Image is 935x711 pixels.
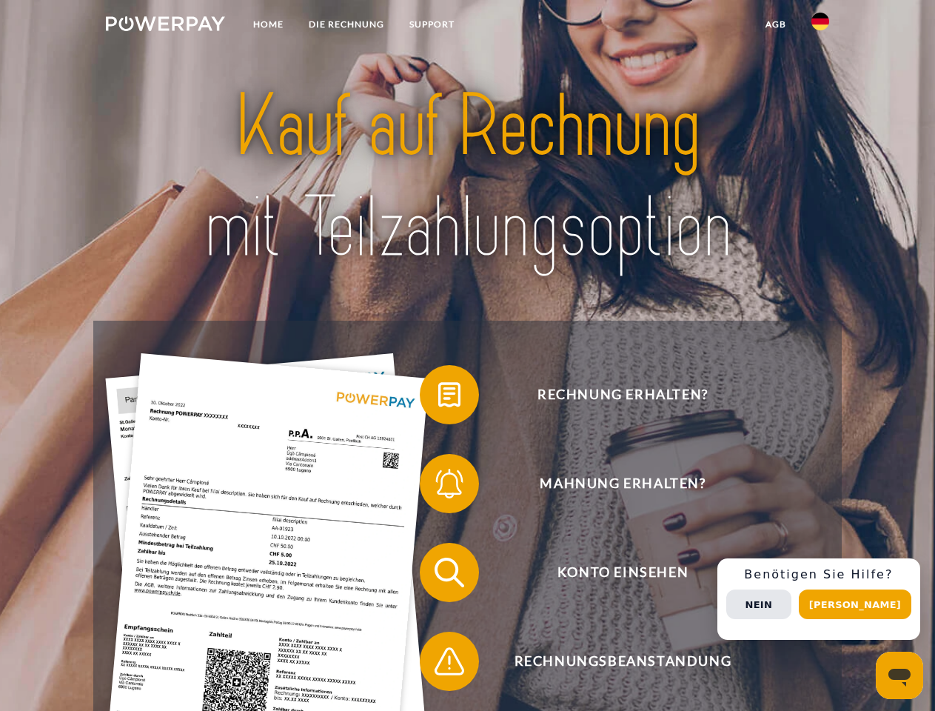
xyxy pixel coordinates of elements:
iframe: Schaltfläche zum Öffnen des Messaging-Fensters [876,652,923,699]
img: title-powerpay_de.svg [141,71,794,284]
img: qb_search.svg [431,554,468,591]
span: Rechnung erhalten? [441,365,804,424]
span: Konto einsehen [441,543,804,602]
img: qb_warning.svg [431,643,468,680]
button: [PERSON_NAME] [799,590,911,619]
button: Mahnung erhalten? [420,454,805,513]
span: Mahnung erhalten? [441,454,804,513]
button: Nein [726,590,791,619]
a: SUPPORT [397,11,467,38]
img: qb_bell.svg [431,465,468,502]
a: agb [753,11,799,38]
button: Rechnungsbeanstandung [420,632,805,691]
img: qb_bill.svg [431,376,468,413]
a: DIE RECHNUNG [296,11,397,38]
div: Schnellhilfe [717,558,920,640]
img: de [811,13,829,30]
span: Rechnungsbeanstandung [441,632,804,691]
h3: Benötigen Sie Hilfe? [726,567,911,582]
a: Home [241,11,296,38]
button: Rechnung erhalten? [420,365,805,424]
img: logo-powerpay-white.svg [106,16,225,31]
button: Konto einsehen [420,543,805,602]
